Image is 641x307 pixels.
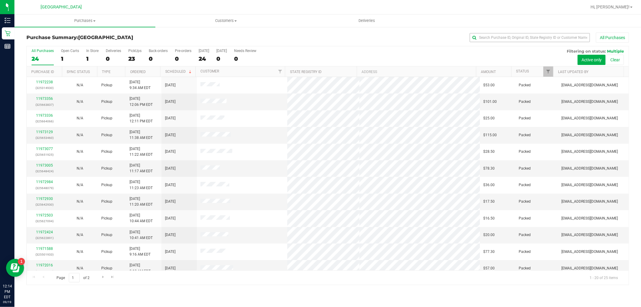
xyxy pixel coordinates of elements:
span: [DATE] [165,249,176,255]
span: Pickup [101,149,112,155]
span: [DATE] 11:20 AM EDT [130,196,153,207]
span: [EMAIL_ADDRESS][DOMAIN_NAME] [561,199,618,204]
span: Pickup [101,99,112,105]
div: Open Carts [61,49,79,53]
a: Customers [155,14,296,27]
button: N/A [77,115,83,121]
span: Not Applicable [77,266,83,270]
span: [EMAIL_ADDRESS][DOMAIN_NAME] [561,82,618,88]
inline-svg: Inventory [5,17,11,23]
span: Pickup [101,232,112,238]
a: Go to the next page [99,273,107,281]
span: [GEOGRAPHIC_DATA] [41,5,82,10]
span: [DATE] 11:17 AM EDT [130,163,153,174]
button: N/A [77,249,83,255]
a: 11973129 [36,130,53,134]
a: 11973356 [36,97,53,101]
span: Not Applicable [77,183,83,187]
span: $78.30 [484,166,495,171]
span: [EMAIL_ADDRESS][DOMAIN_NAME] [561,232,618,238]
span: Packed [519,149,531,155]
span: Not Applicable [77,250,83,254]
span: [DATE] [165,149,176,155]
span: [EMAIL_ADDRESS][DOMAIN_NAME] [561,149,618,155]
span: Not Applicable [77,149,83,154]
div: 24 [32,55,54,62]
span: $53.00 [484,82,495,88]
span: [EMAIL_ADDRESS][DOMAIN_NAME] [561,249,618,255]
a: 11973336 [36,113,53,118]
span: Packed [519,115,531,121]
button: N/A [77,82,83,88]
div: 24 [199,55,209,62]
div: 0 [149,55,168,62]
span: Packed [519,132,531,138]
span: $16.50 [484,216,495,221]
p: (325622891) [30,235,59,241]
span: Pickup [101,115,112,121]
a: 11972984 [36,180,53,184]
a: Ordered [130,70,146,74]
span: Pickup [101,82,112,88]
span: $28.50 [484,149,495,155]
p: (325648424) [30,168,59,174]
input: 1 [69,273,80,282]
iframe: Resource center unread badge [18,258,25,265]
span: [DATE] 9:34 AM EDT [130,79,151,91]
a: 11973005 [36,163,53,167]
span: Packed [519,182,531,188]
div: 0 [106,55,121,62]
span: [DATE] 9:10 AM EDT [130,262,151,274]
span: [DATE] [165,115,176,121]
span: Pickup [101,132,112,138]
inline-svg: Reports [5,43,11,49]
span: Pickup [101,266,112,271]
div: Needs Review [234,49,256,53]
a: Customer [200,69,219,73]
a: Purchases [14,14,155,27]
span: $20.00 [484,232,495,238]
a: Purchase ID [31,70,54,74]
span: $101.00 [484,99,497,105]
a: Type [102,70,111,74]
input: Search Purchase ID, Original ID, State Registry ID or Customer Name... [470,33,590,42]
span: [DATE] [165,132,176,138]
span: $36.00 [484,182,495,188]
span: $17.50 [484,199,495,204]
span: [DATE] [165,182,176,188]
a: Status [516,69,529,73]
span: [DATE] [165,232,176,238]
span: Packed [519,166,531,171]
span: [DATE] [165,199,176,204]
span: [DATE] 12:11 PM EDT [130,113,153,124]
span: Not Applicable [77,216,83,220]
span: [DATE] [165,99,176,105]
button: N/A [77,216,83,221]
span: [DATE] [165,166,176,171]
a: 11973077 [36,147,53,151]
button: N/A [77,232,83,238]
span: Packed [519,82,531,88]
button: Active only [578,55,606,65]
span: Multiple [607,49,624,54]
a: Filter [275,66,285,77]
span: Pickup [101,199,112,204]
th: Address [357,66,476,77]
button: N/A [77,182,83,188]
span: Not Applicable [77,199,83,204]
a: Filter [543,66,553,77]
span: Purchases [14,18,155,23]
span: [DATE] [165,266,176,271]
h3: Purchase Summary: [26,35,227,40]
span: Not Applicable [77,116,83,120]
span: [DATE] 11:22 AM EDT [130,146,153,158]
p: (325663837) [30,102,59,108]
a: Deliveries [296,14,437,27]
inline-svg: Retail [5,30,11,36]
button: N/A [77,166,83,171]
a: 11972503 [36,213,53,217]
a: State Registry ID [290,70,322,74]
a: Last Updated By [558,70,589,74]
div: 0 [234,55,256,62]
